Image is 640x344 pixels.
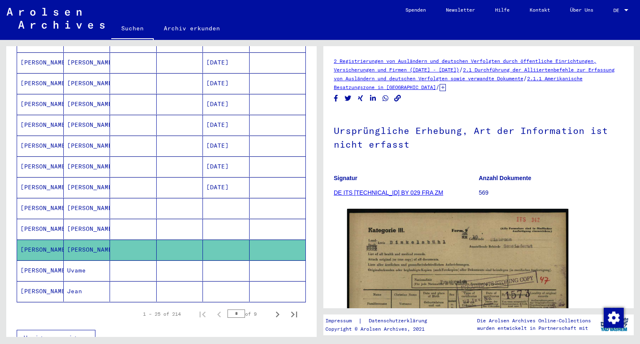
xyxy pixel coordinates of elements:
[479,175,531,181] b: Anzahl Dokumente
[64,177,110,198] mat-cell: [PERSON_NAME]
[369,93,377,104] button: Share on LinkedIn
[17,260,64,281] mat-cell: [PERSON_NAME]
[64,115,110,135] mat-cell: [PERSON_NAME]
[17,73,64,94] mat-cell: [PERSON_NAME]
[154,18,230,38] a: Archiv erkunden
[325,325,437,333] p: Copyright © Arolsen Archives, 2021
[111,18,154,40] a: Suchen
[17,177,64,198] mat-cell: [PERSON_NAME]
[64,219,110,239] mat-cell: [PERSON_NAME]
[17,94,64,114] mat-cell: [PERSON_NAME]
[17,156,64,177] mat-cell: [PERSON_NAME]
[211,306,227,322] button: Previous page
[334,67,615,82] a: 2.1 Durchführung der Alliiertenbefehle zur Erfassung von Ausländern und deutschen Verfolgten sowi...
[194,306,211,322] button: First page
[64,281,110,302] mat-cell: Jean
[203,73,250,94] mat-cell: [DATE]
[477,324,591,332] p: wurden entwickelt in Partnerschaft mit
[64,240,110,260] mat-cell: [PERSON_NAME]
[603,307,623,327] div: Zustimmung ändern
[334,58,596,73] a: 2 Registrierungen von Ausländern und deutschen Verfolgten durch öffentliche Einrichtungen, Versic...
[332,93,340,104] button: Share on Facebook
[203,177,250,198] mat-cell: [DATE]
[17,240,64,260] mat-cell: [PERSON_NAME]
[203,136,250,156] mat-cell: [DATE]
[17,115,64,135] mat-cell: [PERSON_NAME]
[344,93,352,104] button: Share on Twitter
[334,189,443,196] a: DE ITS [TECHNICAL_ID] BY 029 FRA ZM
[604,308,624,328] img: Zustimmung ändern
[203,94,250,114] mat-cell: [DATE]
[64,73,110,94] mat-cell: [PERSON_NAME]
[64,260,110,281] mat-cell: Uvame
[334,175,357,181] b: Signatur
[64,94,110,114] mat-cell: [PERSON_NAME]
[477,317,591,324] p: Die Arolsen Archives Online-Collections
[356,93,365,104] button: Share on Xing
[64,52,110,73] mat-cell: [PERSON_NAME]
[17,52,64,73] mat-cell: [PERSON_NAME]
[362,317,437,325] a: Datenschutzerklärung
[64,198,110,218] mat-cell: [PERSON_NAME]
[286,306,302,322] button: Last page
[7,8,105,29] img: Arolsen_neg.svg
[17,198,64,218] mat-cell: [PERSON_NAME]
[17,281,64,302] mat-cell: [PERSON_NAME]
[269,306,286,322] button: Next page
[203,52,250,73] mat-cell: [DATE]
[523,74,527,82] span: /
[17,136,64,156] mat-cell: [PERSON_NAME]
[381,93,390,104] button: Share on WhatsApp
[613,7,622,13] span: DE
[24,334,84,342] span: Weniger anzeigen
[393,93,402,104] button: Copy link
[325,317,358,325] a: Impressum
[325,317,437,325] div: |
[599,314,630,335] img: yv_logo.png
[17,219,64,239] mat-cell: [PERSON_NAME]
[459,66,463,73] span: /
[64,156,110,177] mat-cell: [PERSON_NAME]
[203,156,250,177] mat-cell: [DATE]
[203,115,250,135] mat-cell: [DATE]
[334,111,623,162] h1: Ursprüngliche Erhebung, Art der Information ist nicht erfasst
[227,310,269,318] div: of 9
[143,310,181,318] div: 1 – 25 of 214
[479,188,623,197] p: 569
[436,83,440,91] span: /
[64,136,110,156] mat-cell: [PERSON_NAME]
